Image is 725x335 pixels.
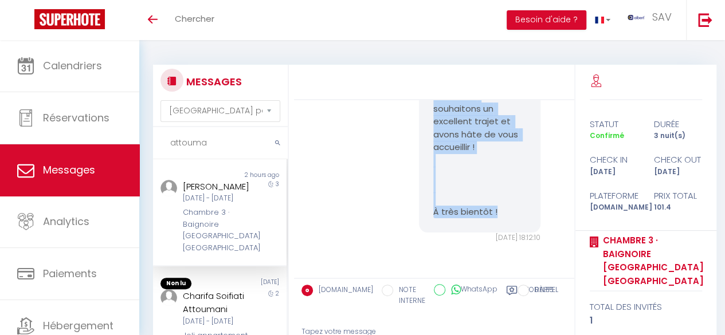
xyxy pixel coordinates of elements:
div: check in [582,153,646,167]
p: À très bientôt ! [433,206,526,219]
span: Calendriers [43,58,102,73]
img: Super Booking [34,9,105,29]
div: check out [646,153,710,167]
span: Hébergement [43,318,113,333]
span: 2 [276,289,279,298]
div: Prix total [646,189,710,203]
a: Chambre 3 · Baignoire [GEOGRAPHIC_DATA] [GEOGRAPHIC_DATA] [599,234,704,287]
img: logout [698,13,712,27]
span: Non lu [160,278,191,289]
div: 1 [590,314,703,328]
h3: MESSAGES [183,69,242,94]
div: durée [646,117,710,131]
button: Besoin d'aide ? [507,10,586,30]
div: [DATE] - [DATE] [183,316,253,327]
div: 101.4 [646,202,710,213]
span: Analytics [43,214,89,228]
div: Charifa Soifiati Attoumani [183,289,253,316]
span: Messages [43,163,95,177]
label: WhatsApp [445,284,497,297]
span: Paiements [43,266,97,281]
img: ... [160,289,177,306]
div: 3 nuit(s) [646,131,710,141]
div: [DATE] - [DATE] [183,193,253,204]
label: [DOMAIN_NAME] [313,285,373,297]
img: ... [628,15,645,20]
img: ... [160,180,177,196]
span: 3 [276,180,279,188]
div: Chambre 3 · Baignoire [GEOGRAPHIC_DATA] [GEOGRAPHIC_DATA] [183,207,253,254]
label: NOTE INTERNE [393,285,425,306]
div: statut [582,117,646,131]
span: SAV [652,10,672,24]
div: [PERSON_NAME] [183,180,253,194]
span: Confirmé [590,131,624,140]
div: [DATE] 18:12:10 [419,232,540,243]
span: Chercher [175,13,214,25]
div: [DATE] [582,167,646,178]
div: total des invités [590,300,703,314]
div: [DOMAIN_NAME] [582,202,646,213]
div: 2 hours ago [220,171,286,180]
input: Rechercher un mot clé [153,127,288,159]
div: [DATE] [646,167,710,178]
div: [DATE] [220,278,286,289]
span: Réservations [43,111,109,125]
div: Plateforme [582,189,646,203]
label: RAPPEL [529,285,558,297]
